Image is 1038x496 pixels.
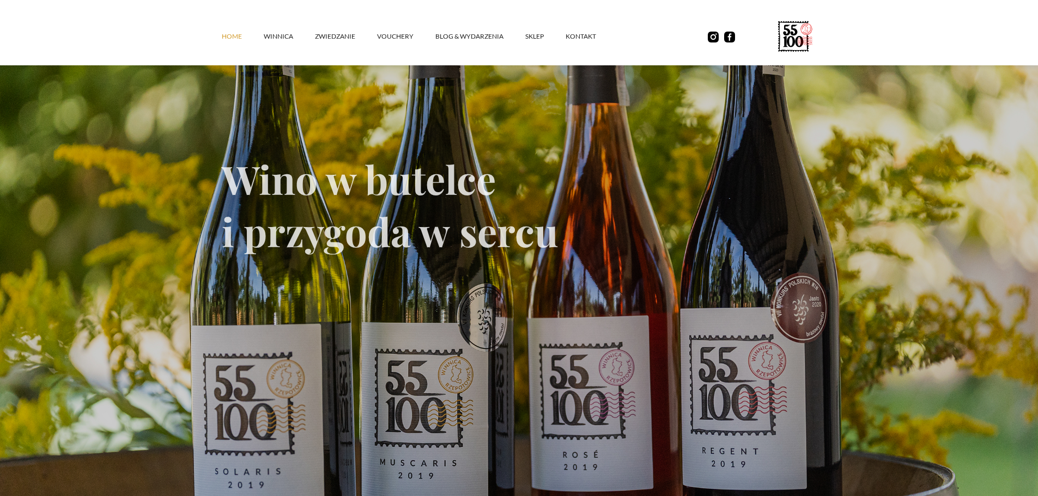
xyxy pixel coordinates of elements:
h1: Wino w butelce i przygoda w sercu [222,152,817,257]
a: ZWIEDZANIE [315,20,377,53]
a: vouchery [377,20,435,53]
a: winnica [264,20,315,53]
a: kontakt [566,20,618,53]
a: Blog & Wydarzenia [435,20,525,53]
a: Home [222,20,264,53]
a: SKLEP [525,20,566,53]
